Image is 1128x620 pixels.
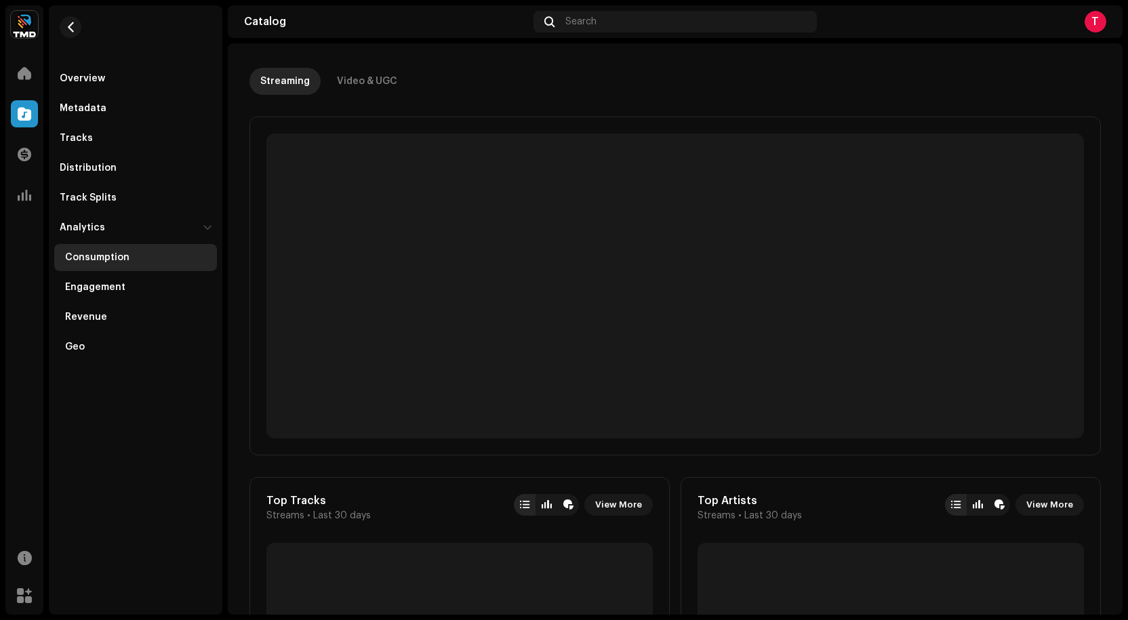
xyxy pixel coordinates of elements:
re-m-nav-dropdown: Analytics [54,214,217,360]
div: T [1085,11,1106,33]
re-m-nav-item: Tracks [54,125,217,152]
div: Top Tracks [266,494,371,508]
re-m-nav-item: Geo [54,333,217,360]
span: Search [565,16,597,27]
span: • [738,510,742,521]
div: Tracks [60,133,93,144]
div: Top Artists [698,494,802,508]
div: Geo [65,342,85,352]
button: View More [584,494,653,516]
div: Track Splits [60,192,117,203]
span: View More [1026,491,1073,518]
div: Overview [60,73,105,84]
re-m-nav-item: Engagement [54,274,217,301]
button: View More [1015,494,1084,516]
span: Streams [266,510,304,521]
div: Revenue [65,312,107,323]
span: • [307,510,310,521]
div: Catalog [244,16,528,27]
span: Streams [698,510,736,521]
re-m-nav-item: Distribution [54,154,217,182]
re-m-nav-item: Revenue [54,304,217,331]
img: 622bc8f8-b98b-49b5-8c6c-3a84fb01c0a0 [11,11,38,38]
div: Metadata [60,103,106,114]
re-m-nav-item: Consumption [54,244,217,271]
re-m-nav-item: Track Splits [54,184,217,211]
span: View More [595,491,642,518]
div: Streaming [260,68,310,95]
div: Distribution [60,163,117,173]
re-m-nav-item: Overview [54,65,217,92]
div: Consumption [65,252,129,263]
span: Last 30 days [313,510,371,521]
re-m-nav-item: Metadata [54,95,217,122]
div: Video & UGC [337,68,397,95]
span: Last 30 days [744,510,802,521]
div: Engagement [65,282,125,293]
div: Analytics [60,222,105,233]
